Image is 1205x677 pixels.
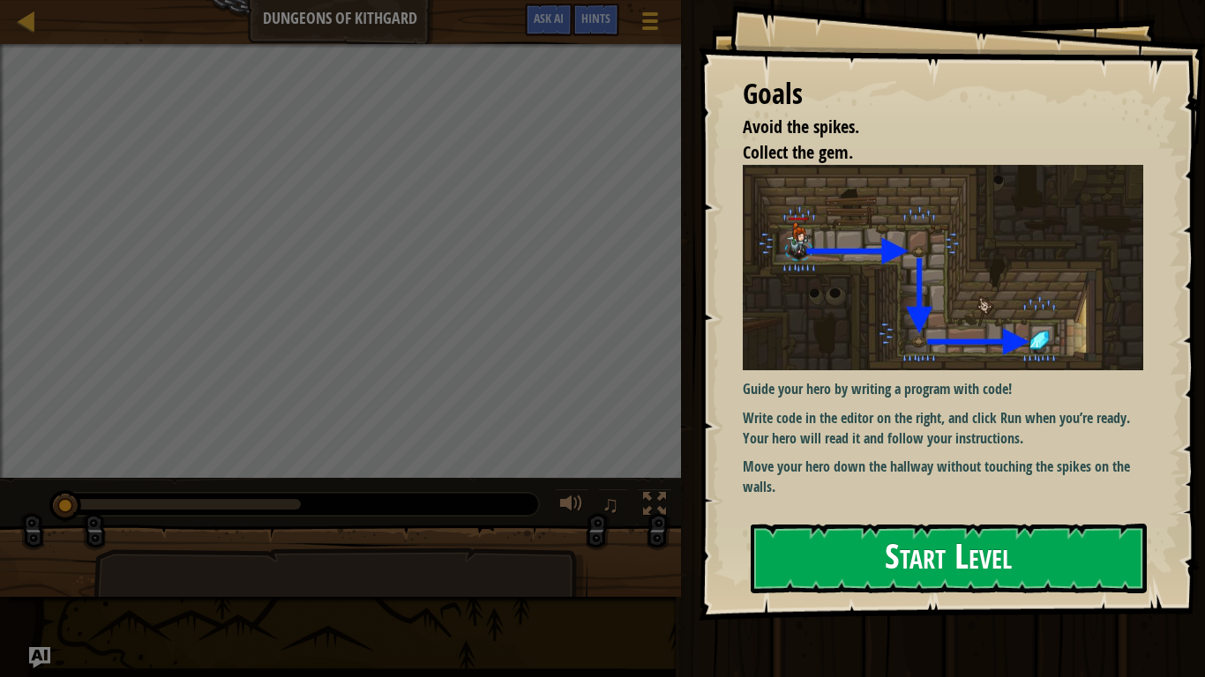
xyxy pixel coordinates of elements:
[637,488,672,524] button: Toggle fullscreen
[602,491,619,517] span: ♫
[525,4,573,36] button: Ask AI
[743,457,1143,497] p: Move your hero down the hallway without touching the spikes on the walls.
[554,488,589,524] button: Adjust volume
[743,115,859,138] span: Avoid the spikes.
[743,408,1143,449] p: Write code in the editor on the right, and click Run when you’re ready. Your hero will read it an...
[743,140,853,164] span: Collect the gem.
[581,10,610,26] span: Hints
[29,647,50,668] button: Ask AI
[751,524,1147,593] button: Start Level
[534,10,564,26] span: Ask AI
[743,379,1143,399] p: Guide your hero by writing a program with code!
[743,165,1143,370] img: Dungeons of kithgard
[743,74,1143,115] div: Goals
[721,115,1139,140] li: Avoid the spikes.
[598,488,628,524] button: ♫
[721,140,1139,166] li: Collect the gem.
[628,4,672,45] button: Show game menu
